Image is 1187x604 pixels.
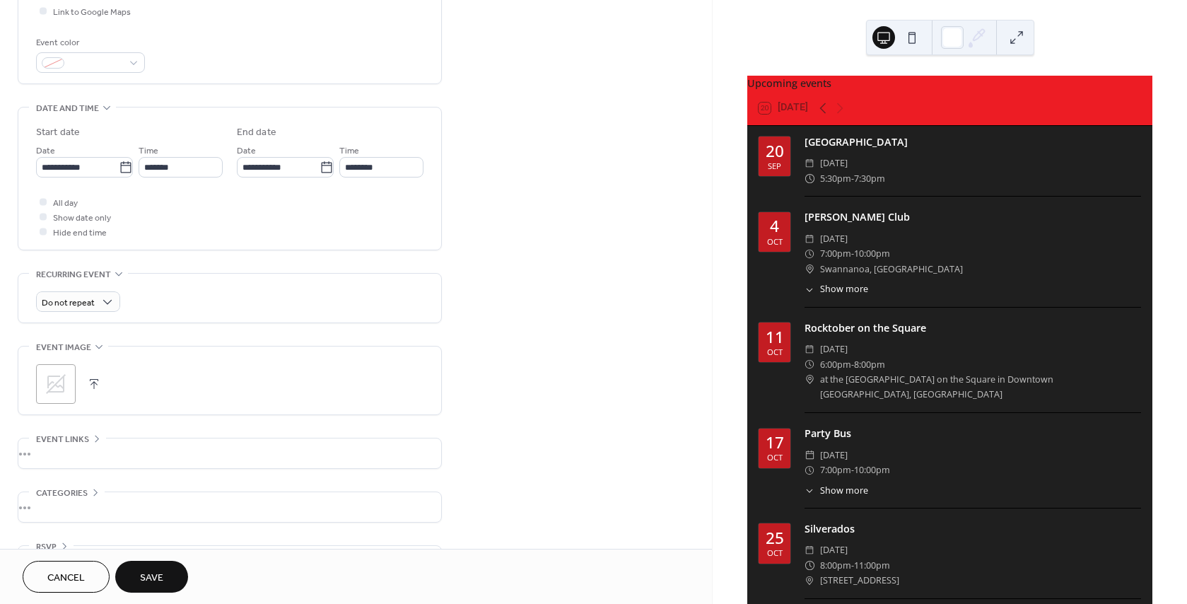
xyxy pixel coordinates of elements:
[805,573,814,588] div: ​
[820,573,899,588] span: [STREET_ADDRESS]
[36,540,57,554] span: RSVP
[820,156,848,170] span: [DATE]
[139,144,158,158] span: Time
[820,283,868,296] span: Show more
[820,171,851,186] span: 5:30pm
[768,162,781,170] div: Sep
[18,439,441,468] div: •••
[805,320,1141,336] div: Rocktober on the Square
[36,125,80,140] div: Start date
[766,435,784,451] div: 17
[820,342,848,356] span: [DATE]
[820,262,963,277] span: Swannanoa, [GEOGRAPHIC_DATA]
[851,558,854,573] span: -
[766,330,784,346] div: 11
[805,542,814,557] div: ​
[140,571,163,586] span: Save
[805,463,814,477] div: ​
[115,561,188,593] button: Save
[820,246,851,261] span: 7:00pm
[53,211,111,226] span: Show date only
[805,448,814,463] div: ​
[339,144,359,158] span: Time
[237,125,276,140] div: End date
[854,171,885,186] span: 7:30pm
[53,226,107,240] span: Hide end time
[854,357,885,372] span: 8:00pm
[47,571,85,586] span: Cancel
[820,448,848,463] span: [DATE]
[805,283,868,296] button: ​Show more
[805,521,1141,537] div: Silverados
[805,209,1141,225] div: [PERSON_NAME] Club
[766,530,784,547] div: 25
[820,231,848,246] span: [DATE]
[851,246,854,261] span: -
[820,372,1141,402] span: at the [GEOGRAPHIC_DATA] on the Square in Downtown [GEOGRAPHIC_DATA], [GEOGRAPHIC_DATA]
[36,432,89,447] span: Event links
[36,35,142,50] div: Event color
[854,246,890,261] span: 10:00pm
[805,246,814,261] div: ​
[805,342,814,356] div: ​
[820,357,851,372] span: 6:00pm
[36,486,88,501] span: Categories
[767,238,783,245] div: Oct
[36,101,99,116] span: Date and time
[42,295,95,311] span: Do not repeat
[820,463,851,477] span: 7:00pm
[805,372,814,387] div: ​
[23,561,110,593] button: Cancel
[805,262,814,277] div: ​
[53,5,131,20] span: Link to Google Maps
[237,144,256,158] span: Date
[851,357,854,372] span: -
[805,484,868,498] button: ​Show more
[767,549,783,557] div: Oct
[36,144,55,158] span: Date
[805,558,814,573] div: ​
[18,492,441,522] div: •••
[854,558,890,573] span: 11:00pm
[805,156,814,170] div: ​
[820,558,851,573] span: 8:00pm
[805,134,1141,150] div: [GEOGRAPHIC_DATA]
[766,144,784,160] div: 20
[851,463,854,477] span: -
[820,484,868,498] span: Show more
[767,348,783,356] div: Oct
[820,542,848,557] span: [DATE]
[805,426,1141,441] div: Party Bus
[851,171,854,186] span: -
[770,219,779,235] div: 4
[854,463,890,477] span: 10:00pm
[747,76,1152,91] div: Upcoming events
[805,283,814,296] div: ​
[805,171,814,186] div: ​
[36,364,76,404] div: ;
[18,546,441,576] div: •••
[767,453,783,461] div: Oct
[805,357,814,372] div: ​
[805,231,814,246] div: ​
[36,340,91,355] span: Event image
[805,484,814,498] div: ​
[36,267,111,282] span: Recurring event
[53,196,78,211] span: All day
